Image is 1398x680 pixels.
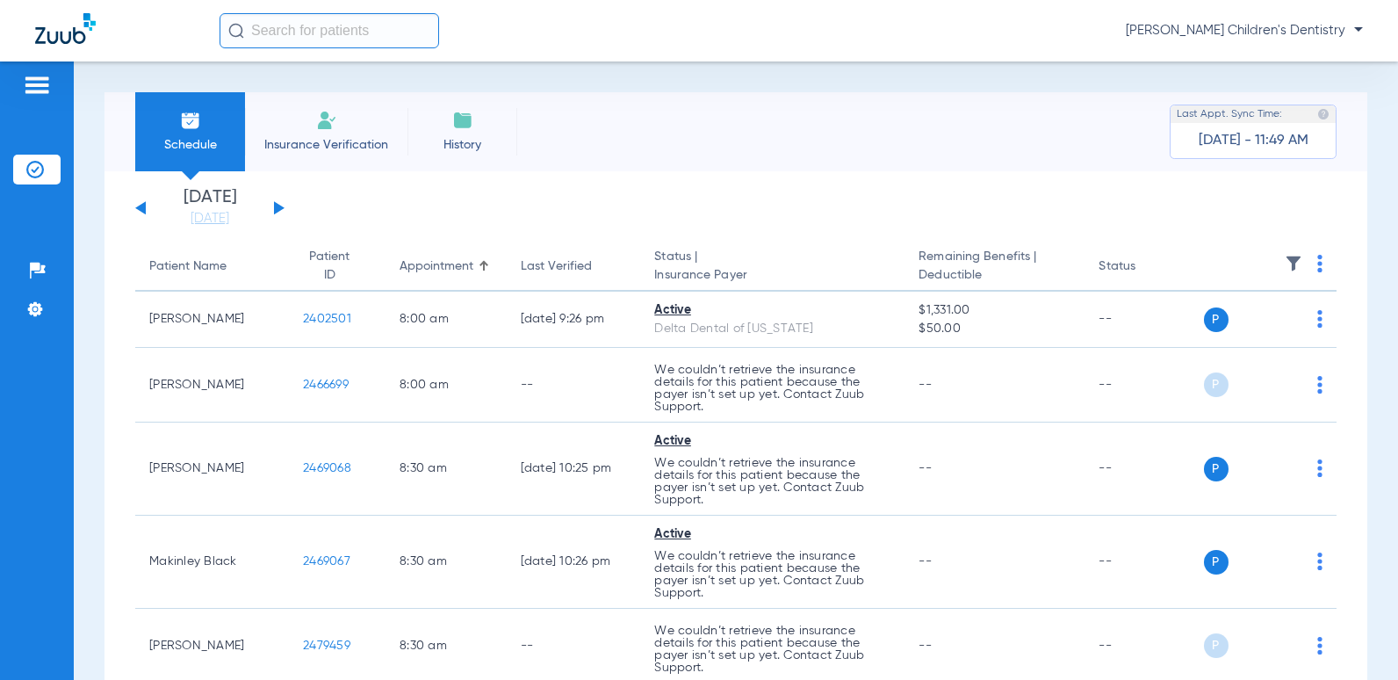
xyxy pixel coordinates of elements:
td: [DATE] 9:26 PM [507,292,641,348]
td: 8:00 AM [386,348,506,423]
img: group-dot-blue.svg [1317,255,1322,272]
td: -- [507,348,641,423]
span: [PERSON_NAME] Children's Dentistry [1126,22,1363,40]
img: History [452,110,473,131]
td: [PERSON_NAME] [135,423,289,516]
td: -- [1085,292,1203,348]
span: 2469068 [303,462,351,474]
img: Schedule [180,110,201,131]
td: Makinley Black [135,516,289,609]
td: [PERSON_NAME] [135,292,289,348]
span: History [421,136,504,154]
span: Insurance Verification [258,136,394,154]
span: P [1204,457,1229,481]
input: Search for patients [220,13,439,48]
span: Last Appt. Sync Time: [1177,105,1282,123]
div: Patient Name [149,257,227,276]
td: [PERSON_NAME] [135,348,289,423]
div: Active [654,301,890,320]
span: P [1204,307,1229,332]
span: -- [919,379,932,391]
span: Deductible [919,266,1070,285]
div: Patient ID [303,248,356,285]
img: group-dot-blue.svg [1317,310,1322,328]
img: group-dot-blue.svg [1317,553,1322,570]
img: Manual Insurance Verification [316,110,337,131]
span: P [1204,550,1229,575]
span: -- [919,640,932,652]
div: Active [654,432,890,451]
span: 2466699 [303,379,349,391]
span: P [1204,373,1229,397]
td: -- [1085,423,1203,516]
p: We couldn’t retrieve the insurance details for this patient because the payer isn’t set up yet. C... [654,550,890,599]
div: Patient Name [149,257,275,276]
span: Insurance Payer [654,266,890,285]
img: last sync help info [1317,108,1330,120]
img: group-dot-blue.svg [1317,376,1322,394]
td: [DATE] 10:25 PM [507,423,641,516]
div: Delta Dental of [US_STATE] [654,320,890,338]
td: -- [1085,348,1203,423]
img: hamburger-icon [23,75,51,96]
span: $50.00 [919,320,1070,338]
span: [DATE] - 11:49 AM [1199,132,1308,149]
div: Last Verified [521,257,592,276]
div: Active [654,525,890,544]
span: $1,331.00 [919,301,1070,320]
span: -- [919,555,932,568]
td: [DATE] 10:26 PM [507,516,641,609]
td: 8:30 AM [386,423,506,516]
div: Appointment [400,257,492,276]
span: Schedule [148,136,232,154]
div: Appointment [400,257,473,276]
span: 2469067 [303,555,350,568]
a: [DATE] [157,210,263,228]
span: 2402501 [303,313,351,325]
td: 8:00 AM [386,292,506,348]
span: 2479459 [303,640,350,652]
li: [DATE] [157,189,263,228]
th: Remaining Benefits | [904,242,1085,292]
iframe: Chat Widget [1310,596,1398,680]
p: We couldn’t retrieve the insurance details for this patient because the payer isn’t set up yet. C... [654,457,890,506]
p: We couldn’t retrieve the insurance details for this patient because the payer isn’t set up yet. C... [654,625,890,674]
img: Zuub Logo [35,13,96,44]
img: filter.svg [1285,255,1302,272]
td: -- [1085,516,1203,609]
span: -- [919,462,932,474]
p: We couldn’t retrieve the insurance details for this patient because the payer isn’t set up yet. C... [654,364,890,413]
span: P [1204,633,1229,658]
td: 8:30 AM [386,516,506,609]
div: Last Verified [521,257,627,276]
img: group-dot-blue.svg [1317,459,1322,477]
div: Patient ID [303,248,371,285]
img: Search Icon [228,23,244,39]
th: Status [1085,242,1203,292]
th: Status | [640,242,904,292]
